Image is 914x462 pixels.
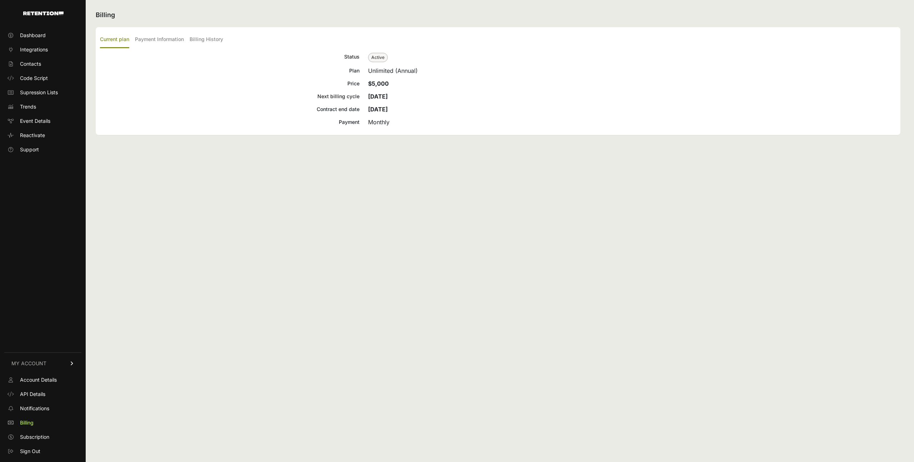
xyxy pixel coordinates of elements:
span: Account Details [20,376,57,383]
a: Sign Out [4,446,81,457]
a: Support [4,144,81,155]
div: Price [100,79,360,88]
a: Account Details [4,374,81,386]
span: Sign Out [20,448,40,455]
img: Retention.com [23,11,64,15]
div: Unlimited (Annual) [368,66,896,75]
h2: Billing [96,10,900,20]
a: Subscription [4,431,81,443]
a: Dashboard [4,30,81,41]
span: Active [368,53,388,62]
span: Code Script [20,75,48,82]
div: Monthly [368,118,896,126]
a: Integrations [4,44,81,55]
span: Reactivate [20,132,45,139]
label: Billing History [190,31,223,48]
span: Notifications [20,405,49,412]
span: API Details [20,391,45,398]
label: Current plan [100,31,129,48]
a: Notifications [4,403,81,414]
span: Subscription [20,433,49,441]
a: MY ACCOUNT [4,352,81,374]
strong: $5,000 [368,80,389,87]
div: Next billing cycle [100,92,360,101]
a: Event Details [4,115,81,127]
div: Payment [100,118,360,126]
a: API Details [4,388,81,400]
a: Billing [4,417,81,428]
strong: [DATE] [368,93,388,100]
span: Billing [20,419,34,426]
a: Reactivate [4,130,81,141]
span: Supression Lists [20,89,58,96]
span: Contacts [20,60,41,67]
span: Event Details [20,117,50,125]
a: Trends [4,101,81,112]
a: Supression Lists [4,87,81,98]
span: Trends [20,103,36,110]
div: Plan [100,66,360,75]
a: Code Script [4,72,81,84]
div: Status [100,52,360,62]
span: Dashboard [20,32,46,39]
strong: [DATE] [368,106,388,113]
span: Integrations [20,46,48,53]
a: Contacts [4,58,81,70]
span: MY ACCOUNT [11,360,46,367]
span: Support [20,146,39,153]
div: Contract end date [100,105,360,114]
label: Payment Information [135,31,184,48]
